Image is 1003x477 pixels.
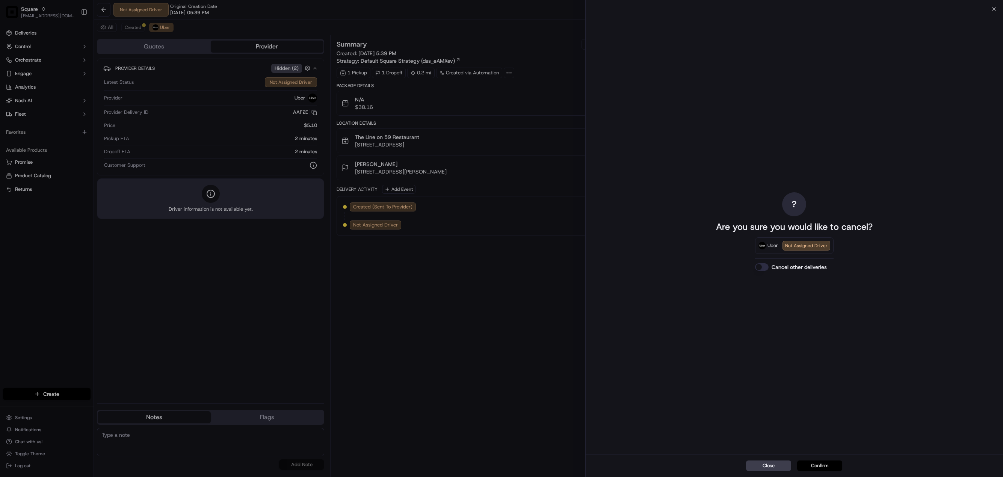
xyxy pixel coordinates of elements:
[53,127,91,133] a: Powered byPylon
[758,242,766,249] img: Uber
[782,192,806,216] div: ?
[63,110,69,116] div: 💻
[772,263,827,271] label: Cancel other deliveries
[15,109,57,117] span: Knowledge Base
[26,72,123,80] div: Start new chat
[8,110,14,116] div: 📗
[746,460,791,471] button: Close
[75,128,91,133] span: Pylon
[767,242,778,249] span: Uber
[26,80,95,86] div: We're available if you need us!
[716,221,873,233] p: Are you sure you would like to cancel?
[8,8,23,23] img: Nash
[797,460,842,471] button: Confirm
[20,49,135,57] input: Got a question? Start typing here...
[8,72,21,86] img: 1736555255976-a54dd68f-1ca7-489b-9aae-adbdc363a1c4
[128,74,137,83] button: Start new chat
[60,106,124,120] a: 💻API Documentation
[5,106,60,120] a: 📗Knowledge Base
[71,109,121,117] span: API Documentation
[8,30,137,42] p: Welcome 👋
